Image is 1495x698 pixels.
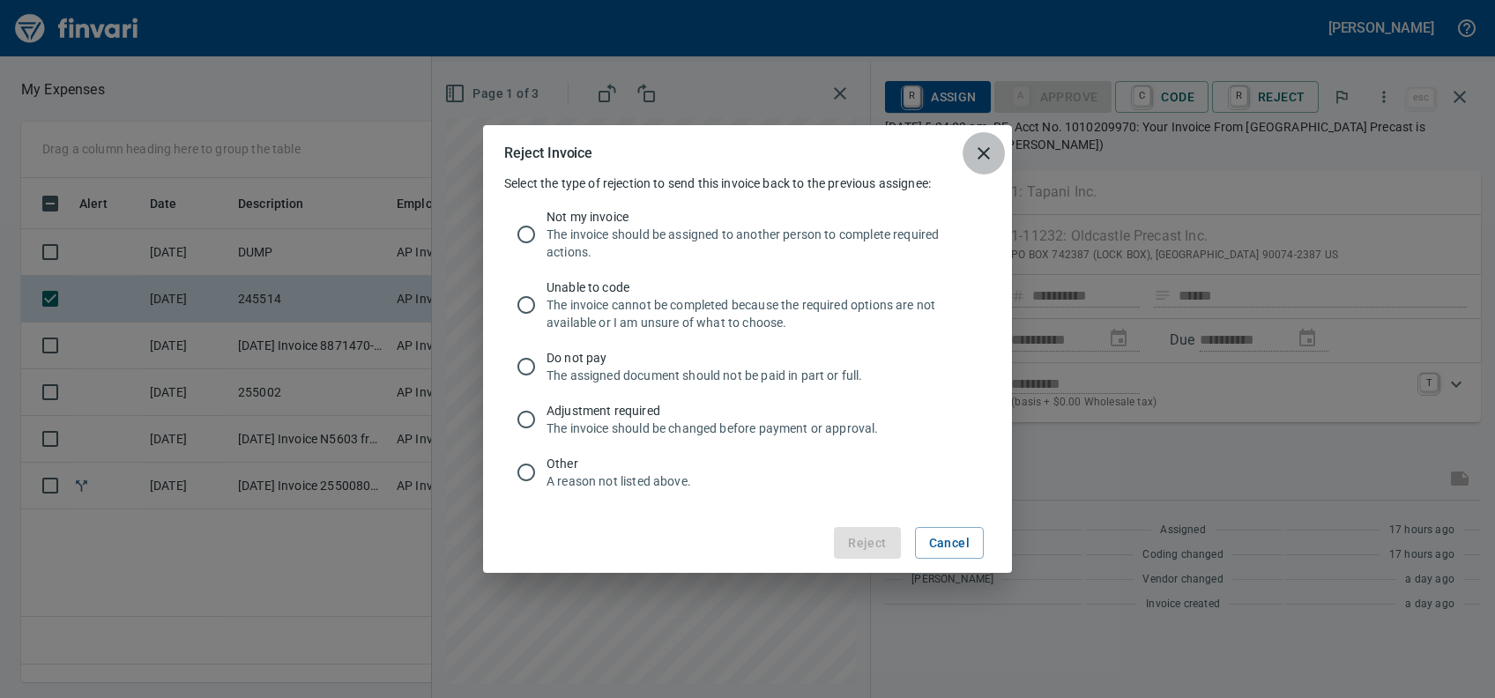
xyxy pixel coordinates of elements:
[547,402,977,420] span: Adjustment required
[929,532,970,554] span: Cancel
[504,199,991,270] div: Not my invoiceThe invoice should be assigned to another person to complete required actions.
[504,340,991,393] div: Do not payThe assigned document should not be paid in part or full.
[504,176,931,190] span: Select the type of rejection to send this invoice back to the previous assignee:
[504,393,991,446] div: Adjustment requiredThe invoice should be changed before payment or approval.
[547,472,977,490] p: A reason not listed above.
[547,226,977,261] p: The invoice should be assigned to another person to complete required actions.
[547,208,977,226] span: Not my invoice
[963,132,1005,174] button: close
[547,455,977,472] span: Other
[547,367,977,384] p: The assigned document should not be paid in part or full.
[547,349,977,367] span: Do not pay
[915,527,984,560] button: Cancel
[547,278,977,296] span: Unable to code
[504,270,991,340] div: Unable to codeThe invoice cannot be completed because the required options are not available or I...
[504,446,991,499] div: OtherA reason not listed above.
[504,144,592,162] h5: Reject Invoice
[547,420,977,437] p: The invoice should be changed before payment or approval.
[547,296,977,331] p: The invoice cannot be completed because the required options are not available or I am unsure of ...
